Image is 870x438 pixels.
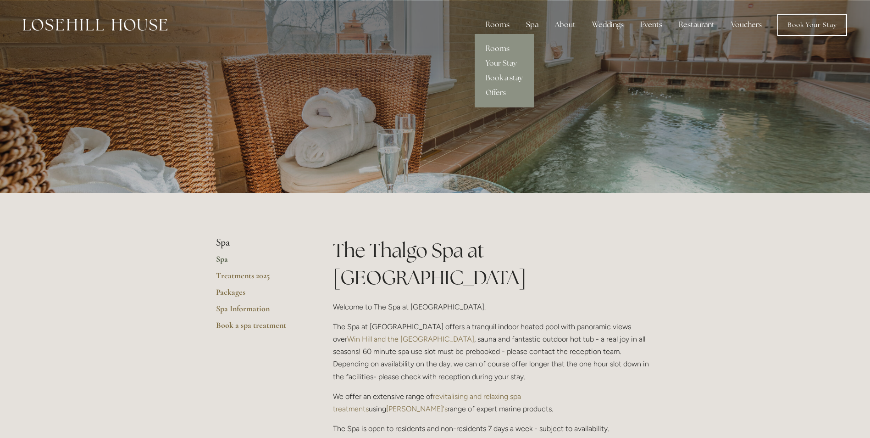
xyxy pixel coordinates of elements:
a: Book a spa treatment [216,320,304,337]
p: The Spa is open to residents and non-residents 7 days a week - subject to availability. [333,422,654,435]
a: Treatments 2025 [216,270,304,287]
a: Rooms [475,41,534,56]
div: Events [633,16,670,34]
div: Rooms [478,16,517,34]
a: Book Your Stay [777,14,847,36]
div: Restaurant [671,16,722,34]
p: The Spa at [GEOGRAPHIC_DATA] offers a tranquil indoor heated pool with panoramic views over , sau... [333,320,654,383]
a: Spa [216,254,304,270]
p: We offer an extensive range of using range of expert marine products. [333,390,654,415]
a: Book a stay [475,71,534,85]
a: Win Hill and the [GEOGRAPHIC_DATA] [347,335,474,343]
p: Welcome to The Spa at [GEOGRAPHIC_DATA]. [333,301,654,313]
h1: The Thalgo Spa at [GEOGRAPHIC_DATA] [333,237,654,291]
li: Spa [216,237,304,249]
a: Spa Information [216,303,304,320]
div: Weddings [585,16,631,34]
a: Vouchers [724,16,769,34]
img: Losehill House [23,19,167,31]
div: Spa [519,16,546,34]
a: Packages [216,287,304,303]
a: Your Stay [475,56,534,71]
div: About [548,16,583,34]
a: [PERSON_NAME]'s [386,404,448,413]
a: Offers [475,85,534,100]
